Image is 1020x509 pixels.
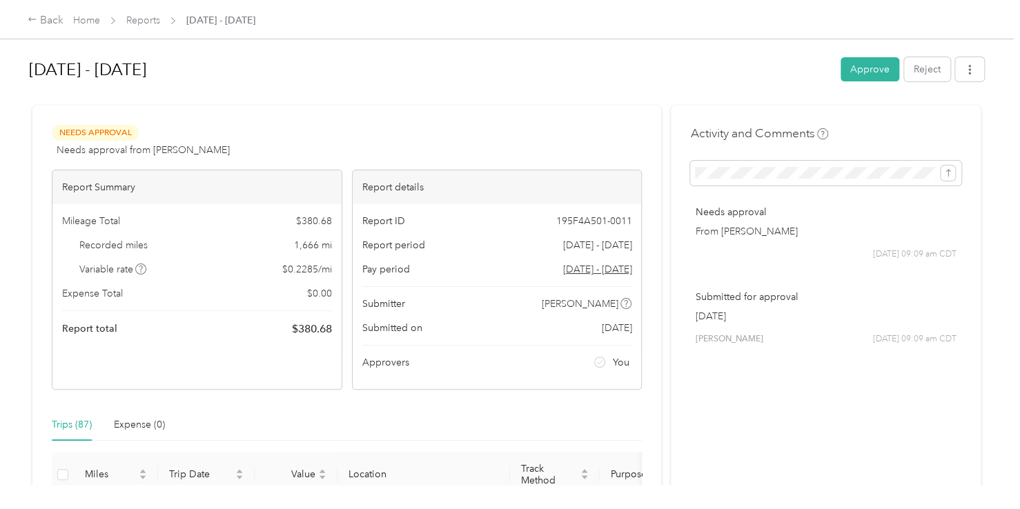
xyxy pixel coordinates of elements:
div: Report Summary [52,170,342,204]
p: Submitted for approval [695,290,957,304]
span: Miles [85,468,136,480]
span: $ 0.00 [307,286,332,301]
span: caret-up [139,467,147,475]
span: Expense Total [62,286,123,301]
h1: Aug 1 - 31, 2025 [29,53,831,86]
span: caret-down [318,473,326,481]
span: caret-up [318,467,326,475]
span: [PERSON_NAME] [695,333,763,346]
span: $ 380.68 [292,321,332,337]
span: Mileage Total [62,214,120,228]
h4: Activity and Comments [690,125,828,142]
span: Report total [62,321,117,336]
th: Purpose [600,452,703,498]
span: [DATE] - [DATE] [186,13,255,28]
a: Reports [126,14,160,26]
div: Back [28,12,63,29]
p: [DATE] [695,309,957,323]
span: Submitter [362,297,405,311]
span: 195F4A501-0011 [556,214,631,228]
button: Approve [841,57,899,81]
span: caret-down [235,473,244,481]
span: Report ID [362,214,405,228]
th: Miles [74,452,158,498]
div: Expense (0) [114,417,165,432]
span: [DATE] 09:09 am CDT [873,248,957,261]
span: Submitted on [362,321,422,335]
p: Needs approval [695,205,957,219]
span: [DATE] [601,321,631,335]
span: Needs Approval [52,125,139,141]
span: caret-down [139,473,147,481]
div: Report details [353,170,642,204]
span: $ 380.68 [296,214,332,228]
span: $ 0.2285 / mi [282,262,332,277]
iframe: Everlance-gr Chat Button Frame [943,432,1020,509]
span: Pay period [362,262,410,277]
span: Variable rate [79,262,147,277]
th: Trip Date [158,452,255,498]
span: caret-up [580,467,589,475]
div: Trips (87) [52,417,92,432]
span: Recorded miles [79,238,148,252]
span: caret-up [235,467,244,475]
p: From [PERSON_NAME] [695,224,957,239]
span: Approvers [362,355,409,370]
span: Value [266,468,315,480]
span: [DATE] - [DATE] [562,238,631,252]
span: You [613,355,629,370]
span: Purpose [611,468,681,480]
th: Location [337,452,510,498]
button: Reject [904,57,950,81]
span: Report period [362,238,425,252]
span: caret-down [580,473,589,481]
span: Track Method [521,463,578,486]
a: Home [73,14,100,26]
span: Needs approval from [PERSON_NAME] [57,143,230,157]
th: Track Method [510,452,600,498]
span: 1,666 mi [294,238,332,252]
span: Trip Date [169,468,233,480]
span: [PERSON_NAME] [542,297,618,311]
span: [DATE] 09:09 am CDT [873,333,957,346]
span: Go to pay period [562,262,631,277]
th: Value [255,452,337,498]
